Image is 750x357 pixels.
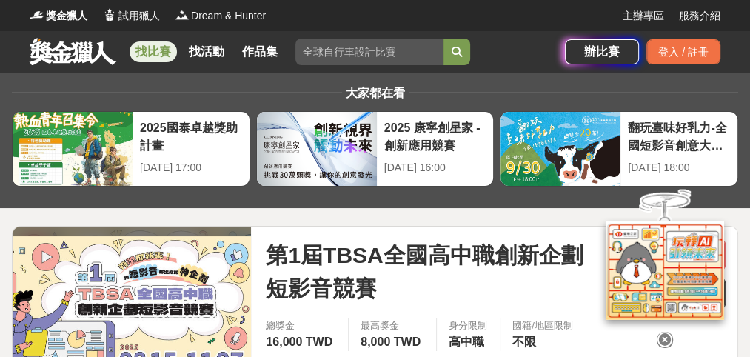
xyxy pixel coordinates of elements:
div: 登入 / 註冊 [646,39,720,64]
a: 找比賽 [130,41,177,62]
span: 不限 [512,336,536,348]
div: [DATE] 16:00 [384,160,486,176]
span: 試用獵人 [118,8,160,24]
a: 服務介紹 [679,8,720,24]
a: 找活動 [183,41,230,62]
span: 高中職 [449,336,484,348]
span: 最高獎金 [361,318,424,333]
img: Logo [30,7,44,22]
a: 2025 康寧創星家 - 創新應用競賽[DATE] 16:00 [256,111,495,187]
div: 身分限制 [449,318,488,333]
a: 辦比賽 [565,39,639,64]
div: 2025國泰卓越獎助計畫 [140,119,242,153]
a: 翻玩臺味好乳力-全國短影音創意大募集[DATE] 18:00 [500,111,738,187]
div: [DATE] 17:00 [140,160,242,176]
a: 作品集 [236,41,284,62]
span: 大家都在看 [342,87,409,99]
span: 第1屆TBSA全國高中職創新企劃短影音競賽 [266,238,603,305]
span: 獎金獵人 [46,8,87,24]
a: Logo試用獵人 [102,8,160,24]
span: 8,000 TWD [361,336,421,348]
div: 2025 康寧創星家 - 創新應用競賽 [384,119,486,153]
a: 主辦專區 [623,8,664,24]
input: 全球自行車設計比賽 [295,39,443,65]
span: 總獎金 [266,318,336,333]
a: LogoDream & Hunter [175,8,266,24]
div: [DATE] 18:00 [628,160,730,176]
span: 16,000 TWD [266,336,332,348]
div: 翻玩臺味好乳力-全國短影音創意大募集 [628,119,730,153]
a: 2025國泰卓越獎助計畫[DATE] 17:00 [12,111,250,187]
img: Logo [102,7,117,22]
a: Logo獎金獵人 [30,8,87,24]
span: Dream & Hunter [191,8,266,24]
img: d2146d9a-e6f6-4337-9592-8cefde37ba6b.png [606,221,724,320]
div: 國籍/地區限制 [512,318,573,333]
img: Logo [175,7,190,22]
